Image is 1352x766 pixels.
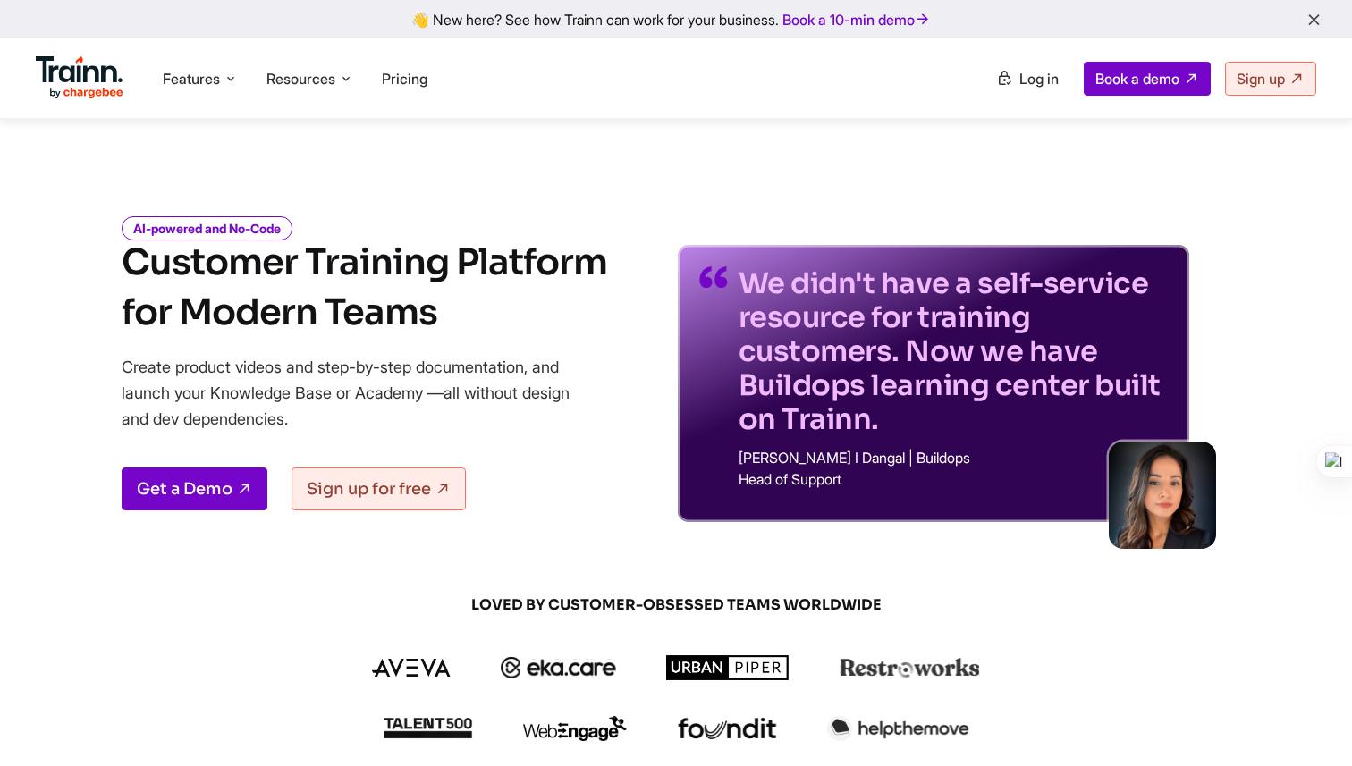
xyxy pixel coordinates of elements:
[840,658,980,678] img: restroworks logo
[382,70,427,88] a: Pricing
[292,467,466,510] a: Sign up for free
[122,238,607,338] h1: Customer Training Platform for Modern Teams
[699,266,728,288] img: quotes-purple.41a7099.svg
[739,266,1168,436] p: We didn't have a self-service resource for training customers. Now we have Buildops learning cent...
[1109,442,1216,549] img: sabina-buildops.d2e8138.png
[11,11,1341,28] div: 👋 New here? See how Trainn can work for your business.
[523,716,627,741] img: webengage logo
[779,7,934,32] a: Book a 10-min demo
[163,69,220,88] span: Features
[739,472,1168,486] p: Head of Support
[1084,62,1211,96] a: Book a demo
[739,450,1168,465] p: [PERSON_NAME] I Dangal | Buildops
[827,716,969,741] img: helpthemove logo
[266,69,335,88] span: Resources
[1095,70,1179,88] span: Book a demo
[122,216,292,240] i: AI-powered and No-Code
[247,595,1105,615] span: LOVED BY CUSTOMER-OBSESSED TEAMS WORLDWIDE
[1019,70,1059,88] span: Log in
[666,655,790,680] img: urbanpiper logo
[122,467,267,510] a: Get a Demo
[1237,70,1285,88] span: Sign up
[1225,62,1316,96] a: Sign up
[122,354,596,432] p: Create product videos and step-by-step documentation, and launch your Knowledge Base or Academy —...
[501,657,617,678] img: ekacare logo
[36,56,123,99] img: Trainn Logo
[677,718,777,739] img: foundit logo
[383,717,472,739] img: talent500 logo
[985,63,1069,95] a: Log in
[372,659,451,677] img: aveva logo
